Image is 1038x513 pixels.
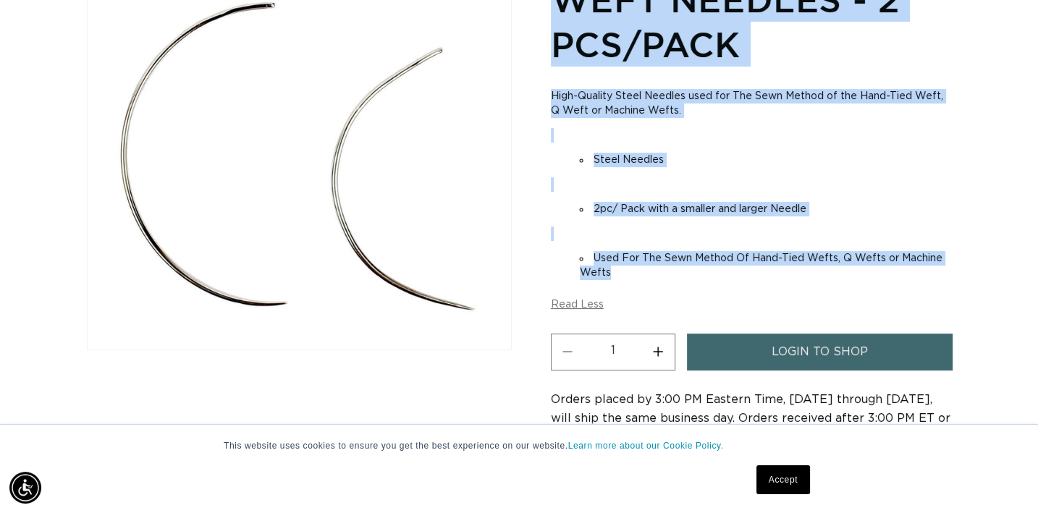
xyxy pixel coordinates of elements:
[551,394,950,443] span: Orders placed by 3:00 PM Eastern Time, [DATE] through [DATE], will ship the same business day. Or...
[9,472,41,504] div: Accessibility Menu
[580,251,951,280] li: Used For The Sewn Method Of Hand-Tied Wefts, Q Wefts or Machine Wefts
[580,153,951,167] li: Steel Needles
[568,441,724,451] a: Learn more about our Cookie Policy.
[687,334,953,370] a: login to shop
[966,444,1038,513] iframe: Chat Widget
[756,465,810,494] a: Accept
[772,334,868,370] span: login to shop
[580,202,951,216] li: 2pc/ Pack with a smaller and larger Needle
[551,89,951,118] p: High-Quality Steel Needles used for The Sewn Method of the Hand-Tied Weft, Q Weft or Machine Wefts.
[551,299,604,311] button: Read Less
[224,439,814,452] p: This website uses cookies to ensure you get the best experience on our website.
